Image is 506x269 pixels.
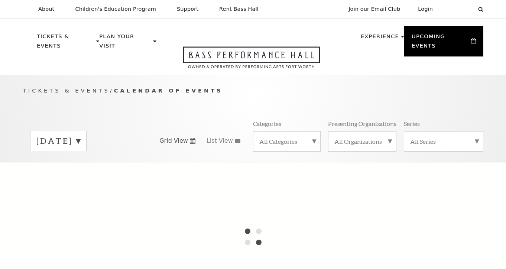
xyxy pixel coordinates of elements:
span: Grid View [159,137,188,145]
p: Categories [253,120,281,127]
p: Presenting Organizations [328,120,396,127]
label: [DATE] [36,135,80,147]
p: About [38,6,54,12]
span: Tickets & Events [23,87,110,94]
p: Series [404,120,420,127]
p: Support [177,6,198,12]
p: Upcoming Events [412,32,469,55]
label: All Series [410,137,477,145]
span: Calendar of Events [114,87,223,94]
p: Experience [361,32,399,45]
p: Rent Bass Hall [219,6,259,12]
p: Plan Your Visit [99,32,151,55]
select: Select: [445,6,471,13]
span: List View [207,137,233,145]
p: Tickets & Events [37,32,94,55]
label: All Organizations [334,137,390,145]
p: Children's Education Program [75,6,156,12]
p: / [23,86,483,95]
label: All Categories [259,137,314,145]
